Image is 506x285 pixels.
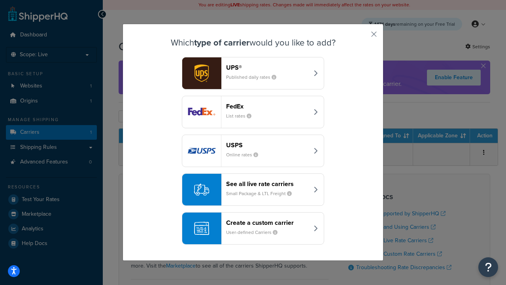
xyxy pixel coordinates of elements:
button: Create a custom carrierUser-defined Carriers [182,212,324,245]
small: List rates [226,112,258,120]
button: ups logoUPS®Published daily rates [182,57,324,89]
strong: type of carrier [194,36,249,49]
small: Online rates [226,151,264,158]
img: icon-carrier-custom-c93b8a24.svg [194,221,209,236]
button: usps logoUSPSOnline rates [182,135,324,167]
img: fedEx logo [182,96,221,128]
header: UPS® [226,64,309,71]
img: ups logo [182,57,221,89]
img: usps logo [182,135,221,167]
button: See all live rate carriersSmall Package & LTL Freight [182,173,324,206]
header: USPS [226,141,309,149]
small: Published daily rates [226,74,283,81]
header: Create a custom carrier [226,219,309,226]
small: User-defined Carriers [226,229,284,236]
header: FedEx [226,103,309,110]
button: fedEx logoFedExList rates [182,96,324,128]
h3: Which would you like to add? [143,38,363,47]
img: icon-carrier-liverate-becf4550.svg [194,182,209,197]
header: See all live rate carriers [226,180,309,188]
small: Small Package & LTL Freight [226,190,298,197]
button: Open Resource Center [478,257,498,277]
